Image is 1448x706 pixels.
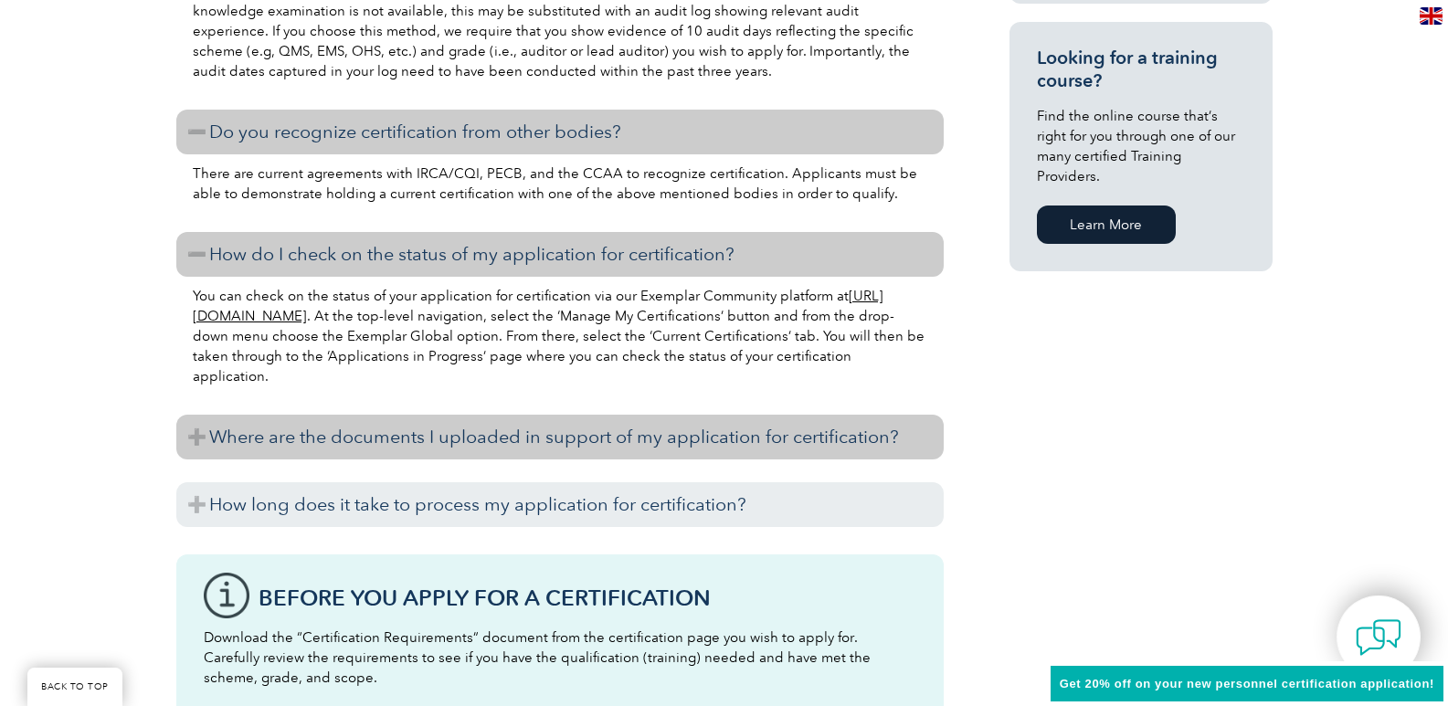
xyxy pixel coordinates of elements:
h3: Where are the documents I uploaded in support of my application for certification? [176,415,944,459]
h3: Do you recognize certification from other bodies? [176,110,944,154]
a: Learn More [1037,205,1176,244]
h3: Before You Apply For a Certification [259,586,916,609]
p: There are current agreements with IRCA/CQI, PECB, and the CCAA to recognize certification. Applic... [193,163,927,204]
h3: How do I check on the status of my application for certification? [176,232,944,277]
h3: How long does it take to process my application for certification? [176,482,944,527]
h3: Looking for a training course? [1037,47,1245,92]
span: Get 20% off on your new personnel certification application! [1060,677,1434,690]
a: BACK TO TOP [27,668,122,706]
img: en [1420,7,1443,25]
p: You can check on the status of your application for certification via our Exemplar Community plat... [193,286,927,386]
p: Find the online course that’s right for you through one of our many certified Training Providers. [1037,106,1245,186]
p: Download the “Certification Requirements” document from the certification page you wish to apply ... [204,627,916,688]
img: contact-chat.png [1356,615,1401,660]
